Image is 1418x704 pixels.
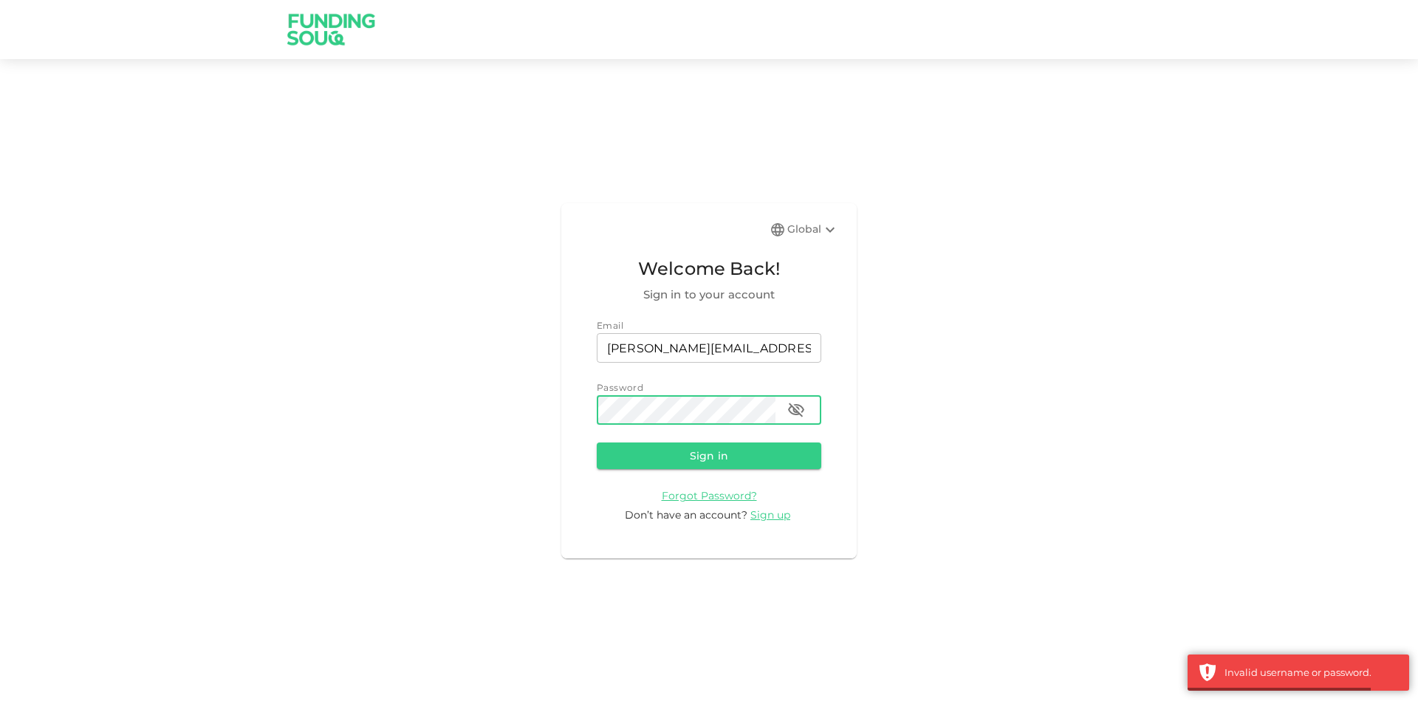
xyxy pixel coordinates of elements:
[787,221,839,239] div: Global
[597,320,623,331] span: Email
[597,442,821,469] button: Sign in
[750,508,790,522] span: Sign up
[597,333,821,363] input: email
[597,286,821,304] span: Sign in to your account
[1225,666,1398,680] div: Invalid username or password.
[662,489,757,502] span: Forgot Password?
[625,508,747,522] span: Don’t have an account?
[597,395,775,425] input: password
[597,382,643,393] span: Password
[597,255,821,283] span: Welcome Back!
[662,488,757,502] a: Forgot Password?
